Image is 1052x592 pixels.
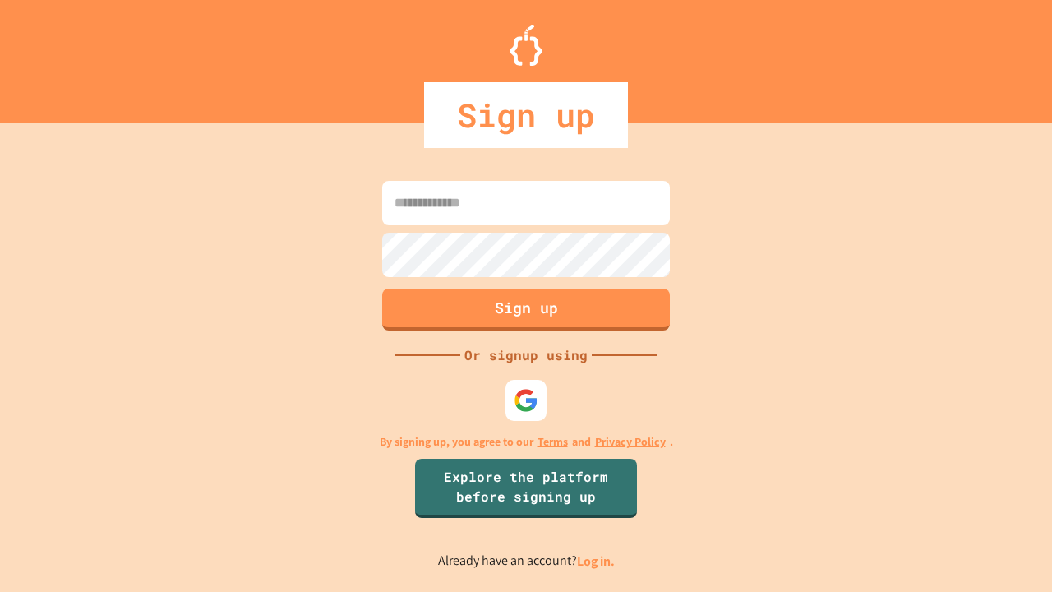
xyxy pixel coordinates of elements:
[460,345,592,365] div: Or signup using
[595,433,666,451] a: Privacy Policy
[577,553,615,570] a: Log in.
[514,388,538,413] img: google-icon.svg
[510,25,542,66] img: Logo.svg
[438,551,615,571] p: Already have an account?
[382,289,670,331] button: Sign up
[538,433,568,451] a: Terms
[424,82,628,148] div: Sign up
[380,433,673,451] p: By signing up, you agree to our and .
[415,459,637,518] a: Explore the platform before signing up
